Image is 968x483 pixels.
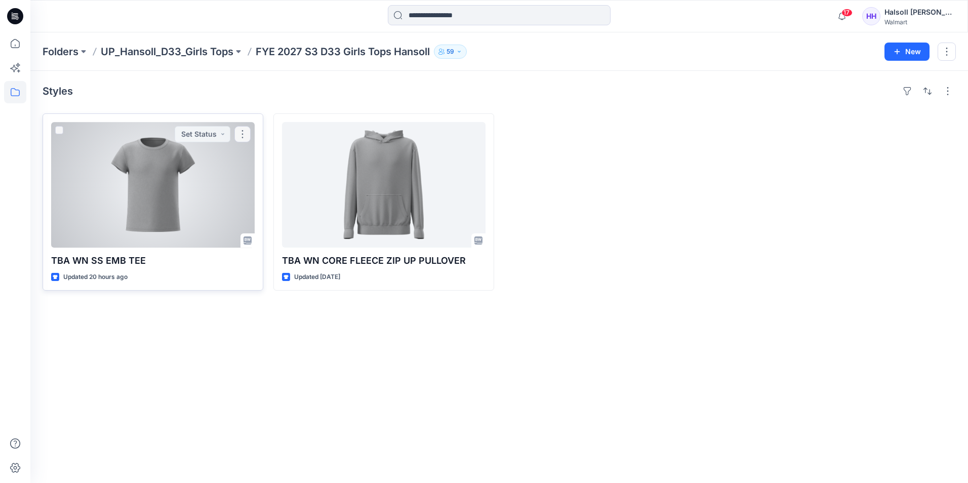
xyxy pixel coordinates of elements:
p: Updated [DATE] [294,272,340,283]
p: TBA WN SS EMB TEE [51,254,255,268]
h4: Styles [43,85,73,97]
a: TBA WN CORE FLEECE ZIP UP PULLOVER [282,122,486,248]
button: 59 [434,45,467,59]
span: 17 [841,9,853,17]
div: Walmart [884,18,955,26]
div: HH [862,7,880,25]
button: New [884,43,930,61]
a: UP_Hansoll_D33_Girls Tops [101,45,233,59]
p: TBA WN CORE FLEECE ZIP UP PULLOVER [282,254,486,268]
p: FYE 2027 S3 D33 Girls Tops Hansoll [256,45,430,59]
p: Updated 20 hours ago [63,272,128,283]
div: Halsoll [PERSON_NAME] Girls Design Team [884,6,955,18]
p: 59 [447,46,454,57]
a: Folders [43,45,78,59]
a: TBA WN SS EMB TEE [51,122,255,248]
